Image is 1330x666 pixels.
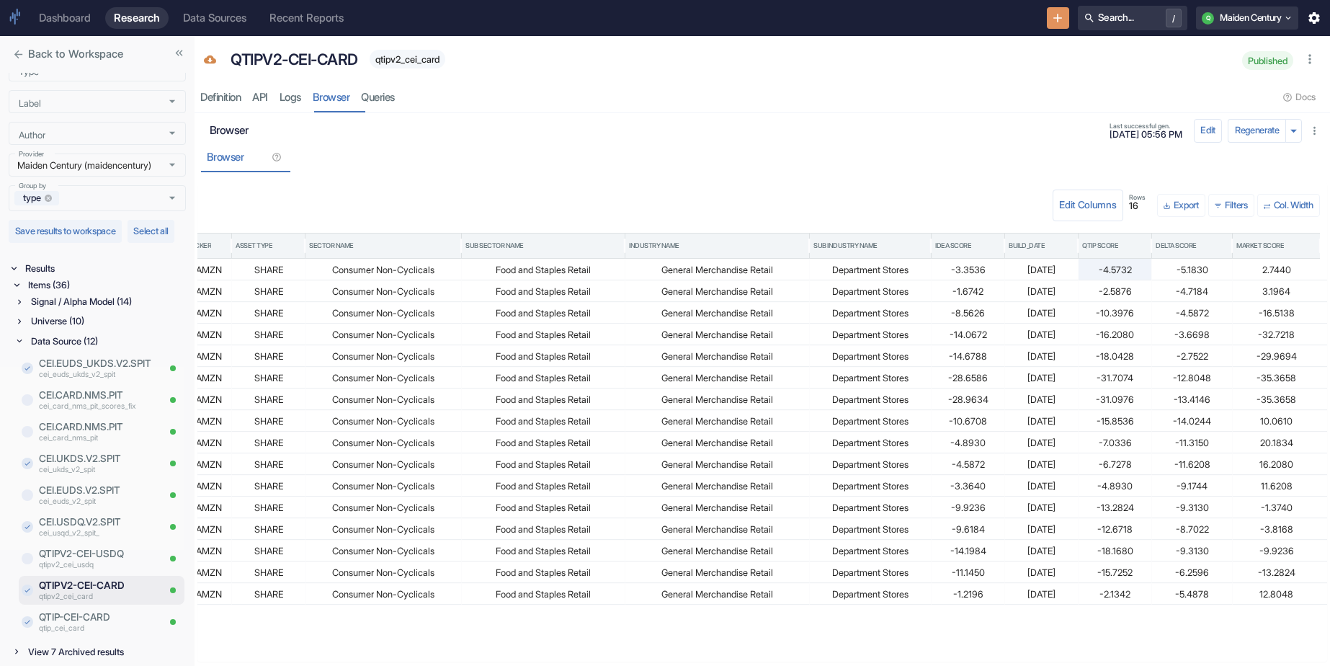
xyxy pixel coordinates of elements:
button: Open [164,93,181,110]
div: build_date [1009,241,1045,251]
div: -9.3130 [1156,541,1228,561]
div: Department Stores [813,476,927,497]
div: -10.3976 [1082,303,1148,324]
span: 16 [1129,202,1146,211]
div: SHARE [236,541,301,561]
div: General Merchandise Retail [629,411,805,432]
div: General Merchandise Retail [629,432,805,453]
div: Consumer Non-Cyclicals [309,584,458,605]
div: -4.5872 [935,454,1001,475]
div: Items (36) [25,277,186,293]
div: Results [22,260,186,277]
div: -12.8048 [1156,368,1228,388]
a: API [246,83,274,112]
button: Save results to workspace [9,220,122,243]
p: qtip_cei_card [39,623,157,634]
div: Department Stores [813,562,927,583]
div: Food and Staples Retail [465,432,621,453]
p: CEI.EUDS.V2.SPIT [39,483,157,497]
div: Department Stores [813,324,927,345]
div: 10.0610 [1236,411,1316,432]
div: SHARE [236,324,301,345]
button: Export [1157,194,1205,217]
div: Data Source (12) [28,333,186,350]
p: CEI.CARD.NMS.PIT [39,419,157,434]
h6: Browser [210,124,1101,137]
div: Universe (10) [28,313,186,329]
div: Browser [207,151,244,164]
p: QTIPV2-CEI-CARD [39,578,157,592]
div: Food and Staples Retail [465,497,621,518]
div: Food and Staples Retail [465,519,621,540]
div: [DATE] [1009,432,1074,453]
div: Consumer Non-Cyclicals [309,346,458,367]
div: General Merchandise Retail [629,389,805,410]
div: -6.2596 [1156,562,1228,583]
div: -14.0244 [1156,411,1228,432]
div: -13.2824 [1236,562,1316,583]
div: Consumer Non-Cyclicals [309,541,458,561]
button: Select all [128,220,175,243]
div: Food and Staples Retail [465,389,621,410]
div: -11.3150 [1156,432,1228,453]
div: General Merchandise Retail [629,368,805,388]
div: Department Stores [813,389,927,410]
div: Food and Staples Retail [465,346,621,367]
div: Food and Staples Retail [465,368,621,388]
p: cei_euds_ukds_v2_spit [39,369,157,381]
div: Q [1202,12,1214,25]
div: AMZN [189,541,228,561]
div: SHARE [236,562,301,583]
div: General Merchandise Retail [629,454,805,475]
div: -4.8930 [935,432,1001,453]
a: Research [105,7,169,29]
span: Rows [1129,194,1146,200]
button: Show filters [1208,194,1254,217]
div: -13.2824 [1082,497,1148,518]
span: [DATE] 05:56 PM [1110,130,1182,140]
div: General Merchandise Retail [629,519,805,540]
div: -3.3536 [935,259,1001,280]
div: Department Stores [813,259,927,280]
div: 16.2080 [1236,454,1316,475]
a: CEI.EUDS.V2.SPITcei_euds_v2_spit [39,483,157,507]
button: Sort [273,241,284,252]
div: [DATE] [1009,389,1074,410]
a: Logs [274,83,307,112]
div: General Merchandise Retail [629,497,805,518]
button: Collapse Sidebar [169,43,189,63]
div: AMZN [189,584,228,605]
button: New Resource [1047,7,1069,30]
button: Sort [1045,241,1056,252]
div: AMZN [189,476,228,497]
div: Food and Staples Retail [465,259,621,280]
div: Dashboard [39,12,91,25]
button: close [9,45,28,64]
div: View 7 Archived results [25,644,186,660]
div: -13.4146 [1156,389,1228,410]
div: [DATE] [1009,584,1074,605]
div: Food and Staples Retail [465,303,621,324]
div: -4.8930 [1082,476,1148,497]
a: QTIPV2-CEI-CARDqtipv2_cei_card [39,578,157,603]
div: AMZN [189,432,228,453]
button: Regenerate [1228,119,1286,142]
div: Department Stores [813,584,927,605]
div: type [14,191,59,205]
div: SHARE [236,389,301,410]
p: qtipv2_cei_card [39,591,157,603]
p: CEI.EUDS_UKDS.V2.SPIT [39,356,157,370]
div: -9.1744 [1156,476,1228,497]
div: [DATE] [1009,259,1074,280]
div: Food and Staples Retail [465,281,621,302]
div: General Merchandise Retail [629,346,805,367]
div: Department Stores [813,281,927,302]
div: Food and Staples Retail [465,562,621,583]
div: -29.9694 [1236,346,1316,367]
div: Department Stores [813,303,927,324]
div: AMZN [189,368,228,388]
div: Department Stores [813,411,927,432]
div: General Merchandise Retail [629,584,805,605]
div: AMZN [189,497,228,518]
div: -7.0336 [1082,432,1148,453]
